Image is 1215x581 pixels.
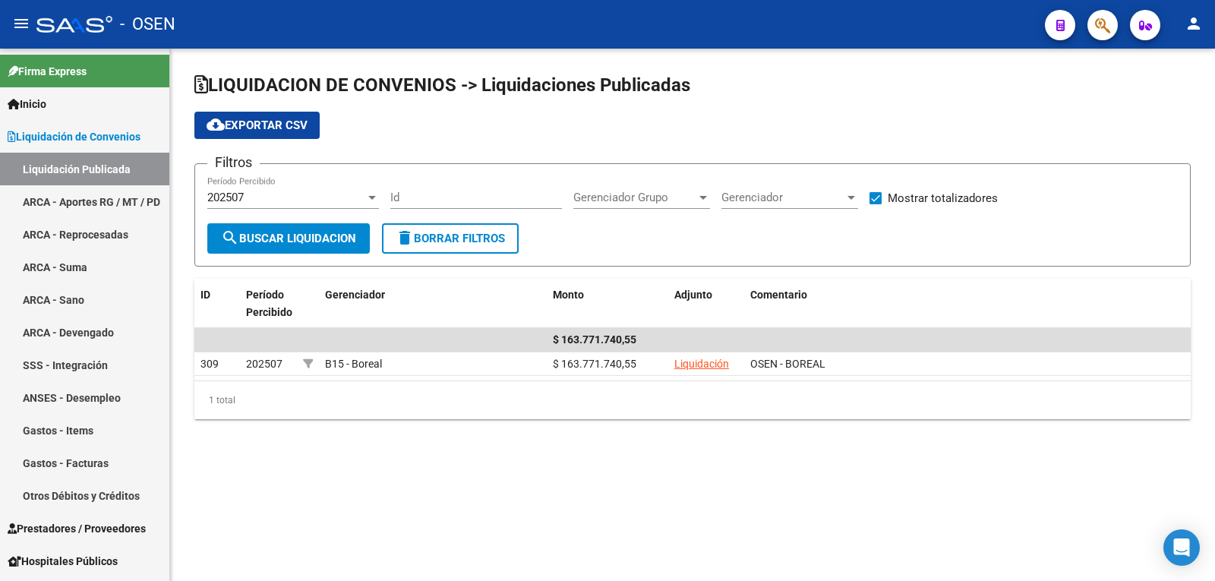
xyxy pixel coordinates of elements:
[8,128,140,145] span: Liquidación de Convenios
[200,358,219,370] span: 309
[674,289,712,301] span: Adjunto
[674,358,729,370] a: Liquidación
[750,358,825,370] span: OSEN - BOREAL
[1163,529,1200,566] div: Open Intercom Messenger
[325,289,385,301] span: Gerenciador
[573,191,696,204] span: Gerenciador Grupo
[553,289,584,301] span: Monto
[207,223,370,254] button: Buscar Liquidacion
[8,63,87,80] span: Firma Express
[668,279,744,346] datatable-header-cell: Adjunto
[382,223,519,254] button: Borrar Filtros
[246,289,292,318] span: Período Percibido
[221,229,239,247] mat-icon: search
[8,520,146,537] span: Prestadores / Proveedores
[553,355,662,373] div: $ 163.771.740,55
[750,289,807,301] span: Comentario
[396,232,505,245] span: Borrar Filtros
[553,333,636,346] span: $ 163.771.740,55
[8,553,118,570] span: Hospitales Públicos
[120,8,175,41] span: - OSEN
[207,115,225,134] mat-icon: cloud_download
[194,112,320,139] button: Exportar CSV
[8,96,46,112] span: Inicio
[240,279,297,346] datatable-header-cell: Período Percibido
[194,279,240,346] datatable-header-cell: ID
[200,289,210,301] span: ID
[721,191,844,204] span: Gerenciador
[221,232,356,245] span: Buscar Liquidacion
[194,74,690,96] span: LIQUIDACION DE CONVENIOS -> Liquidaciones Publicadas
[207,118,308,132] span: Exportar CSV
[325,358,382,370] span: B15 - Boreal
[888,189,998,207] span: Mostrar totalizadores
[547,279,668,346] datatable-header-cell: Monto
[1185,14,1203,33] mat-icon: person
[246,358,282,370] span: 202507
[207,152,260,173] h3: Filtros
[396,229,414,247] mat-icon: delete
[194,381,1191,419] div: 1 total
[207,191,244,204] span: 202507
[319,279,547,346] datatable-header-cell: Gerenciador
[744,279,1191,346] datatable-header-cell: Comentario
[12,14,30,33] mat-icon: menu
